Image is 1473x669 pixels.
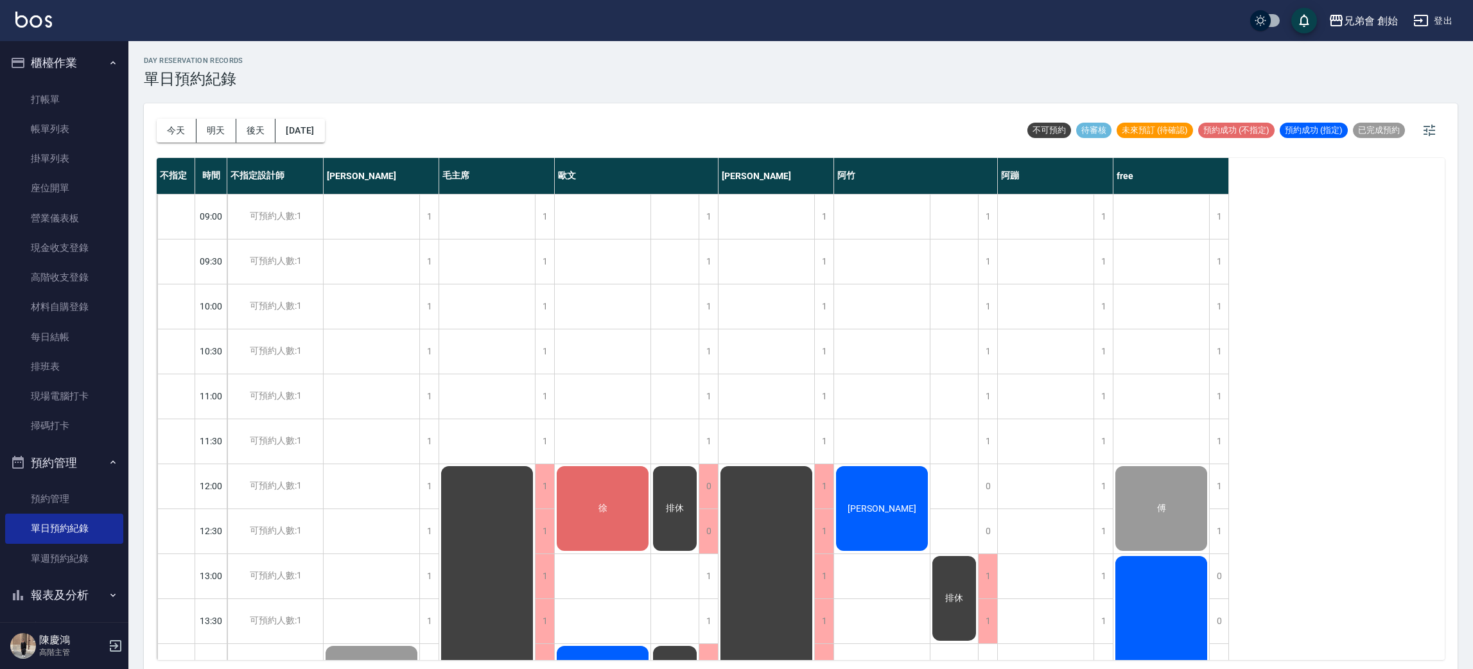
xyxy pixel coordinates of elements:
div: 1 [535,599,554,643]
div: 1 [1094,195,1113,239]
div: [PERSON_NAME] [719,158,834,194]
button: 報表及分析 [5,578,123,612]
div: 10:00 [195,284,227,329]
div: 13:30 [195,598,227,643]
h3: 單日預約紀錄 [144,70,243,88]
span: 預約成功 (指定) [1280,125,1348,136]
div: 1 [1209,239,1228,284]
div: 1 [699,599,718,643]
div: 1 [814,599,833,643]
div: 1 [699,554,718,598]
div: 1 [1209,419,1228,464]
a: 營業儀表板 [5,204,123,233]
div: [PERSON_NAME] [324,158,439,194]
div: 1 [1094,554,1113,598]
div: 09:00 [195,194,227,239]
div: 11:00 [195,374,227,419]
a: 高階收支登錄 [5,263,123,292]
div: 1 [699,374,718,419]
div: 1 [978,599,997,643]
div: 1 [419,374,439,419]
div: 1 [535,509,554,553]
div: 1 [699,284,718,329]
a: 排班表 [5,352,123,381]
div: 阿竹 [834,158,998,194]
button: 後天 [236,119,276,143]
div: 毛主席 [439,158,555,194]
a: 打帳單 [5,85,123,114]
p: 高階主管 [39,647,105,658]
div: 可預約人數:1 [227,554,323,598]
div: 1 [1094,374,1113,419]
div: 1 [419,554,439,598]
div: 1 [814,195,833,239]
div: 1 [535,464,554,508]
button: 客戶管理 [5,611,123,645]
div: 1 [814,464,833,508]
span: 排休 [943,593,966,604]
a: 材料自購登錄 [5,292,123,322]
div: 1 [978,195,997,239]
div: 1 [535,329,554,374]
a: 帳單列表 [5,114,123,144]
div: 可預約人數:1 [227,599,323,643]
span: 不可預約 [1027,125,1071,136]
a: 掃碼打卡 [5,411,123,440]
span: 預約成功 (不指定) [1198,125,1275,136]
div: 1 [419,239,439,284]
img: Logo [15,12,52,28]
div: 可預約人數:1 [227,419,323,464]
div: 兄弟會 創始 [1344,13,1398,29]
div: 1 [419,195,439,239]
div: 歐文 [555,158,719,194]
div: 可預約人數:1 [227,284,323,329]
button: 兄弟會 創始 [1323,8,1403,34]
div: 1 [535,554,554,598]
button: [DATE] [275,119,324,143]
div: 1 [1209,464,1228,508]
div: 0 [1209,599,1228,643]
span: 排休 [663,503,686,514]
div: 1 [978,329,997,374]
div: 1 [1094,599,1113,643]
div: 11:30 [195,419,227,464]
div: 0 [699,509,718,553]
h5: 陳慶鴻 [39,634,105,647]
a: 現金收支登錄 [5,233,123,263]
div: 1 [1094,509,1113,553]
div: 1 [1209,329,1228,374]
button: save [1291,8,1317,33]
span: 待審核 [1076,125,1111,136]
div: 10:30 [195,329,227,374]
div: free [1113,158,1229,194]
a: 現場電腦打卡 [5,381,123,411]
button: 櫃檯作業 [5,46,123,80]
a: 座位開單 [5,173,123,203]
h2: day Reservation records [144,56,243,65]
a: 預約管理 [5,484,123,514]
div: 1 [1094,329,1113,374]
span: 未來預訂 (待確認) [1117,125,1193,136]
span: 已完成預約 [1353,125,1405,136]
div: 1 [699,195,718,239]
a: 單日預約紀錄 [5,514,123,543]
div: 1 [978,554,997,598]
div: 不指定設計師 [227,158,324,194]
div: 1 [814,419,833,464]
div: 12:00 [195,464,227,508]
div: 可預約人數:1 [227,374,323,419]
div: 1 [1209,195,1228,239]
span: 徐 [596,503,610,514]
div: 09:30 [195,239,227,284]
span: [PERSON_NAME] [845,503,919,514]
div: 1 [699,419,718,464]
div: 1 [978,374,997,419]
div: 1 [814,239,833,284]
div: 時間 [195,158,227,194]
a: 掛單列表 [5,144,123,173]
div: 1 [978,284,997,329]
div: 1 [699,329,718,374]
div: 1 [419,509,439,553]
div: 1 [419,419,439,464]
img: Person [10,633,36,659]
